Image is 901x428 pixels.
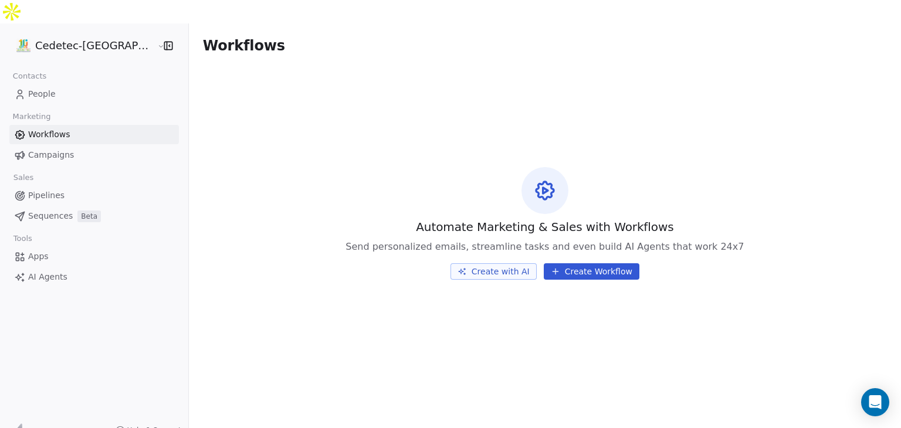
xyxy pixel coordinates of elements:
a: Workflows [9,125,179,144]
button: Create with AI [450,263,537,280]
span: Workflows [28,128,70,141]
span: Contacts [8,67,52,85]
a: People [9,84,179,104]
a: AI Agents [9,267,179,287]
button: Cedetec-[GEOGRAPHIC_DATA] [14,36,149,56]
a: Campaigns [9,145,179,165]
a: Apps [9,247,179,266]
span: Beta [77,210,101,222]
button: Create Workflow [544,263,639,280]
span: Campaigns [28,149,74,161]
span: AI Agents [28,271,67,283]
span: Cedetec-[GEOGRAPHIC_DATA] [35,38,154,53]
a: SequencesBeta [9,206,179,226]
a: Pipelines [9,186,179,205]
span: Sales [8,169,39,186]
div: Open Intercom Messenger [861,388,889,416]
span: Automate Marketing & Sales with Workflows [416,219,673,235]
span: Pipelines [28,189,65,202]
img: IMAGEN%2010%20A%C3%83%C2%91OS.png [16,39,31,53]
span: People [28,88,56,100]
span: Tools [8,230,37,247]
span: Sequences [28,210,73,222]
span: Marketing [8,108,56,125]
span: Apps [28,250,49,263]
span: Send personalized emails, streamline tasks and even build AI Agents that work 24x7 [346,240,744,254]
span: Workflows [203,38,285,54]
